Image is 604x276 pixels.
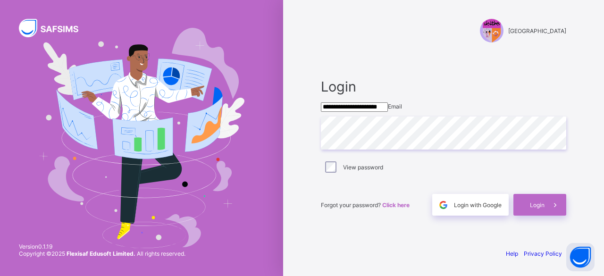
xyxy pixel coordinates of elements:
[321,78,566,95] span: Login
[343,164,383,171] label: View password
[19,250,185,257] span: Copyright © 2025 All rights reserved.
[506,250,518,257] a: Help
[454,201,502,209] span: Login with Google
[524,250,562,257] a: Privacy Policy
[530,201,545,209] span: Login
[438,200,449,210] img: google.396cfc9801f0270233282035f929180a.svg
[67,250,135,257] strong: Flexisaf Edusoft Limited.
[39,28,244,249] img: Hero Image
[566,243,595,271] button: Open asap
[508,27,566,34] span: [GEOGRAPHIC_DATA]
[388,103,402,110] span: Email
[19,243,185,250] span: Version 0.1.19
[19,19,90,37] img: SAFSIMS Logo
[382,201,410,209] a: Click here
[321,201,410,209] span: Forgot your password?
